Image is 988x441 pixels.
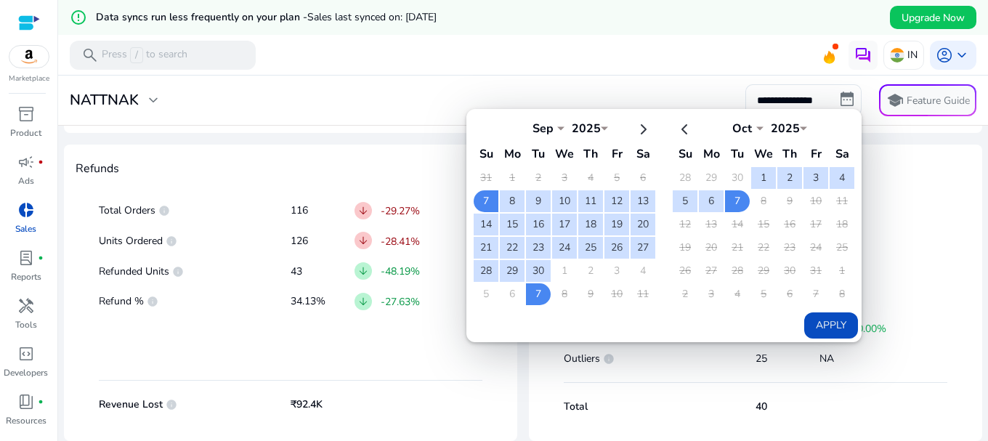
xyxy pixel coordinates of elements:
[603,353,615,365] span: info
[819,203,947,218] p: NA
[564,400,756,414] p: Total
[17,345,35,363] span: code_blocks
[10,126,41,139] p: Product
[130,47,143,63] span: /
[102,47,187,63] p: Press to search
[819,292,947,307] p: NA
[99,264,291,279] p: Refunded Units
[381,294,420,309] p: -27.63%
[756,352,819,366] p: 25
[99,294,291,309] p: Refund %
[17,201,35,219] span: donut_small
[357,235,369,246] span: arrow_downward
[9,73,49,84] p: Marketplace
[11,270,41,283] p: Reports
[357,265,369,277] span: arrow_downward
[17,393,35,410] span: book_4
[819,233,947,248] p: NA
[819,262,947,277] p: NA
[4,366,48,379] p: Developers
[764,121,807,137] div: 2025
[17,105,35,123] span: inventory_2
[819,352,947,366] p: NA
[953,46,971,64] span: keyboard_arrow_down
[890,48,904,62] img: in.svg
[38,159,44,165] span: fiber_manual_record
[70,9,87,26] mat-icon: error_outline
[99,397,291,412] p: Revenue Lost
[381,203,420,219] p: -29.27%
[17,153,35,171] span: campaign
[147,296,158,307] span: info
[936,46,953,64] span: account_circle
[907,94,970,108] p: Feature Guide
[166,235,177,247] span: info
[381,264,420,279] p: -48.19%
[902,10,965,25] span: Upgrade Now
[291,294,355,309] p: 34.13%
[291,234,355,248] p: 126
[6,414,46,427] p: Resources
[96,12,437,24] h5: Data syncs run less frequently on your plan -
[15,222,36,235] p: Sales
[357,296,369,307] span: arrow_downward
[804,312,858,339] button: Apply
[166,399,177,410] span: info
[17,249,35,267] span: lab_profile
[879,84,976,116] button: schoolFeature Guide
[720,121,764,137] div: Oct
[846,321,886,336] p: 250.00%
[291,203,355,218] p: 116
[81,46,99,64] span: search
[38,399,44,405] span: fiber_manual_record
[564,121,608,137] div: 2025
[886,92,904,109] span: school
[145,92,162,109] span: expand_more
[158,205,170,217] span: info
[291,264,355,279] p: 43
[890,6,976,29] button: Upgrade Now
[99,203,291,218] p: Total Orders
[38,255,44,261] span: fiber_manual_record
[564,352,756,366] p: Outliers
[291,397,355,412] p: ₹92.4K
[76,162,506,176] h4: Refunds
[172,266,184,278] span: info
[756,400,819,414] p: 40
[17,297,35,315] span: handyman
[15,318,37,331] p: Tools
[70,92,139,109] h3: NATTNAK
[18,174,34,187] p: Ads
[357,205,369,217] span: arrow_downward
[907,42,918,68] p: IN
[521,121,564,137] div: Sep
[99,234,291,248] p: Units Ordered
[381,234,420,249] p: -28.41%
[9,46,49,68] img: amazon.svg
[307,10,437,24] span: Sales last synced on: [DATE]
